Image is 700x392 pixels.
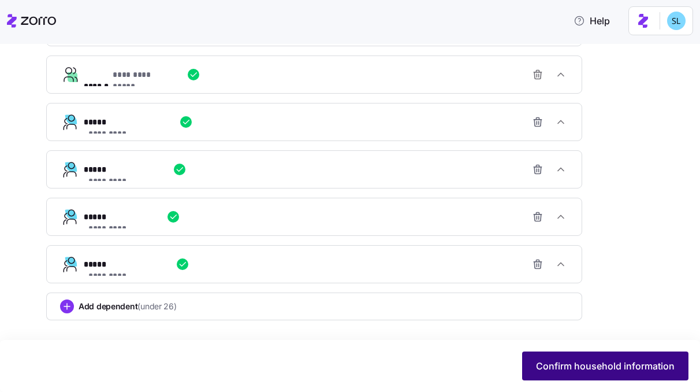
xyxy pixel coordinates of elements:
[667,12,686,30] img: 7c620d928e46699fcfb78cede4daf1d1
[137,301,176,312] span: (under 26)
[564,9,619,32] button: Help
[60,299,74,313] svg: add icon
[536,359,675,373] span: Confirm household information
[574,14,610,28] span: Help
[522,352,688,380] button: Confirm household information
[79,301,177,312] span: Add dependent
